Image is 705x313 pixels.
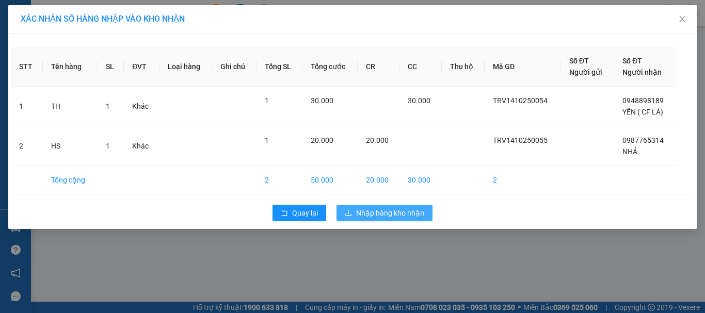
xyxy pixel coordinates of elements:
div: [GEOGRAPHIC_DATA] [67,9,172,32]
span: Người gửi [569,68,602,76]
span: 1 [265,136,269,144]
th: Ghi chú [212,47,257,87]
th: STT [11,47,43,87]
span: XÁC NHẬN SỐ HÀNG NHẬP VÀO KHO NHẬN [21,14,185,24]
span: YẾN ( CF LÁ) [622,108,663,116]
td: Tổng cộng [43,166,97,194]
th: SL [98,47,124,87]
td: 2 [11,126,43,166]
div: 0935744503 [67,44,172,59]
th: CR [358,47,400,87]
span: 20.000 [366,136,389,144]
button: rollbackQuay lại [273,205,326,221]
td: 2 [485,166,561,194]
span: 0987765314 [622,136,664,144]
td: Khác [124,126,159,166]
span: 1 [106,102,110,110]
span: 0948898189 [622,96,664,105]
td: 20.000 [358,166,400,194]
button: Close [668,5,697,34]
th: Mã GD [485,47,561,87]
th: ĐVT [124,47,159,87]
span: 30.000 [311,96,333,105]
td: TH [43,87,97,126]
td: HS [43,126,97,166]
th: Tổng SL [257,47,302,87]
span: Số ĐT [622,57,642,65]
span: Quay lại [292,207,318,219]
span: 30.000 [408,96,430,105]
span: Số ĐT [569,57,589,65]
td: 50.000 [302,166,357,194]
span: Người nhận [622,68,662,76]
td: 1 [11,87,43,126]
div: 40.000 [8,65,61,77]
div: Duyên Hải [9,9,60,34]
span: Nhập hàng kho nhận [356,207,424,219]
span: TRV1410250054 [493,96,548,105]
div: MINH HÔNG [67,32,172,44]
span: rollback [281,209,288,218]
span: Nhận: [67,9,92,20]
span: NHẢ [622,147,637,156]
td: Khác [124,87,159,126]
span: close [678,15,686,23]
th: Tên hàng [43,47,97,87]
td: 30.000 [399,166,442,194]
th: Thu hộ [442,47,485,87]
span: CR : [8,66,24,77]
th: Loại hàng [159,47,212,87]
button: downloadNhập hàng kho nhận [337,205,432,221]
span: download [345,209,352,218]
td: 2 [257,166,302,194]
span: TRV1410250055 [493,136,548,144]
span: 1 [106,142,110,150]
span: 1 [265,96,269,105]
th: Tổng cước [302,47,357,87]
span: Gửi: [9,10,25,21]
th: CC [399,47,442,87]
span: 20.000 [311,136,333,144]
